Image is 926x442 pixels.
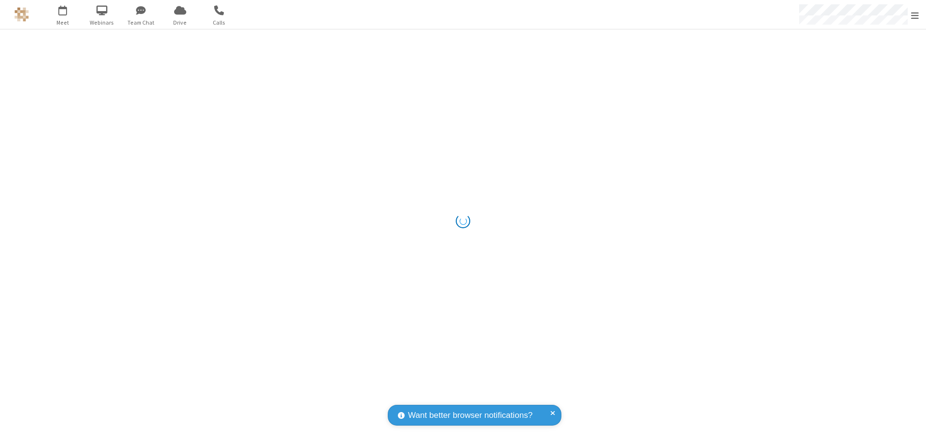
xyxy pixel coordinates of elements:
[14,7,29,22] img: QA Selenium DO NOT DELETE OR CHANGE
[201,18,237,27] span: Calls
[123,18,159,27] span: Team Chat
[162,18,198,27] span: Drive
[45,18,81,27] span: Meet
[408,409,532,422] span: Want better browser notifications?
[84,18,120,27] span: Webinars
